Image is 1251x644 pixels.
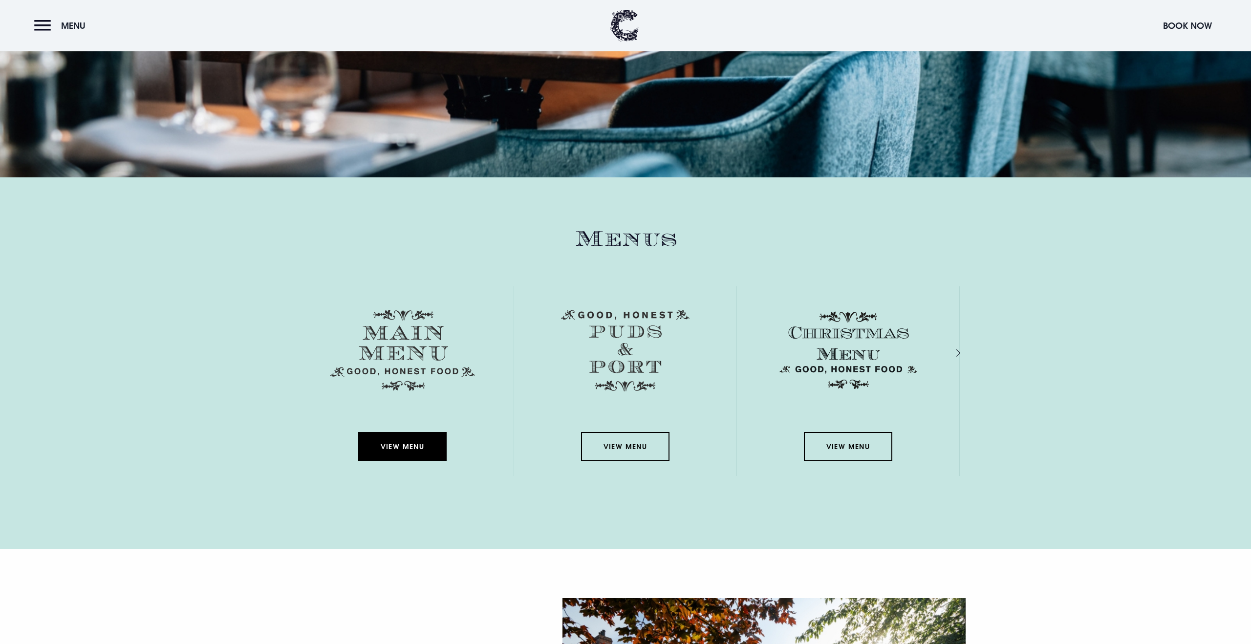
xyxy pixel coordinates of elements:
img: Menu puds and port [561,310,690,392]
a: View Menu [358,432,446,461]
button: Book Now [1158,15,1217,36]
a: View Menu [581,432,669,461]
span: Menu [61,20,86,31]
div: Next slide [943,346,952,360]
img: Clandeboye Lodge [610,10,639,42]
a: View Menu [804,432,892,461]
img: Menu main menu [330,310,475,391]
h2: Menus [291,226,960,252]
img: Christmas Menu SVG [776,310,921,391]
button: Menu [34,15,90,36]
